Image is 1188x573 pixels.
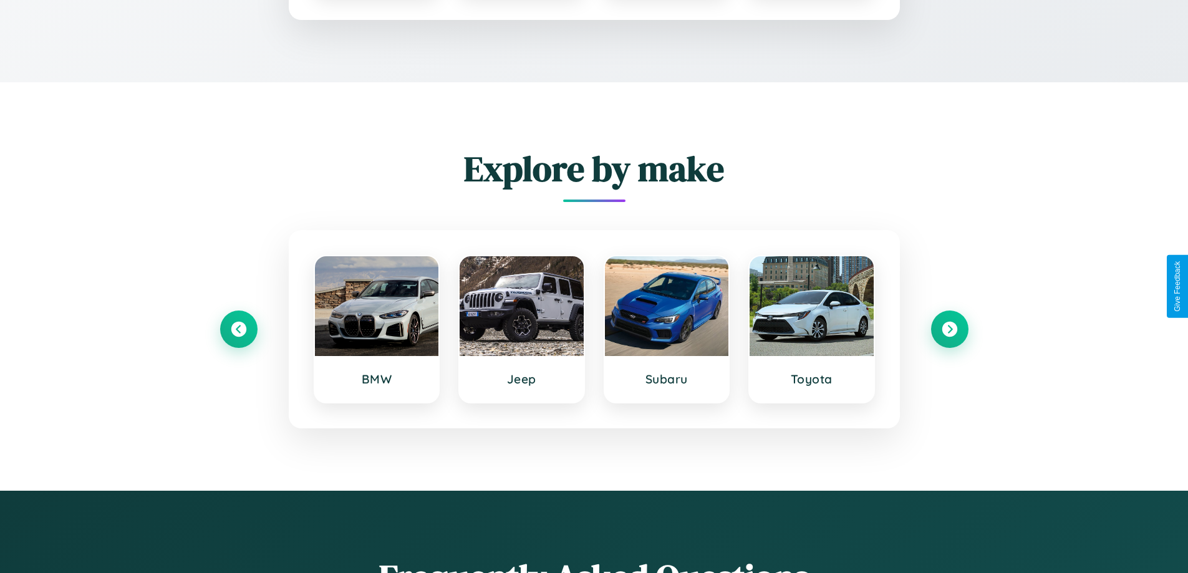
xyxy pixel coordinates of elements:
[1173,261,1182,312] div: Give Feedback
[617,372,717,387] h3: Subaru
[327,372,427,387] h3: BMW
[472,372,571,387] h3: Jeep
[220,145,968,193] h2: Explore by make
[762,372,861,387] h3: Toyota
